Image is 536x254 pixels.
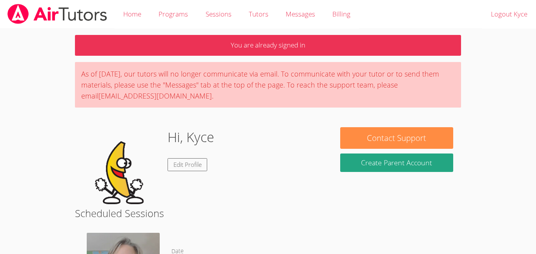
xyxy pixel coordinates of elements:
[83,127,161,206] img: Animated-GIF-Banana.gif
[168,158,208,171] a: Edit Profile
[286,9,315,18] span: Messages
[75,206,461,221] h2: Scheduled Sessions
[340,127,453,149] button: Contact Support
[168,127,214,147] h1: Hi, Kyce
[75,35,461,56] p: You are already signed in
[340,153,453,172] button: Create Parent Account
[75,62,461,108] div: As of [DATE], our tutors will no longer communicate via email. To communicate with your tutor or ...
[7,4,108,24] img: airtutors_banner-c4298cdbf04f3fff15de1276eac7730deb9818008684d7c2e4769d2f7ddbe033.png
